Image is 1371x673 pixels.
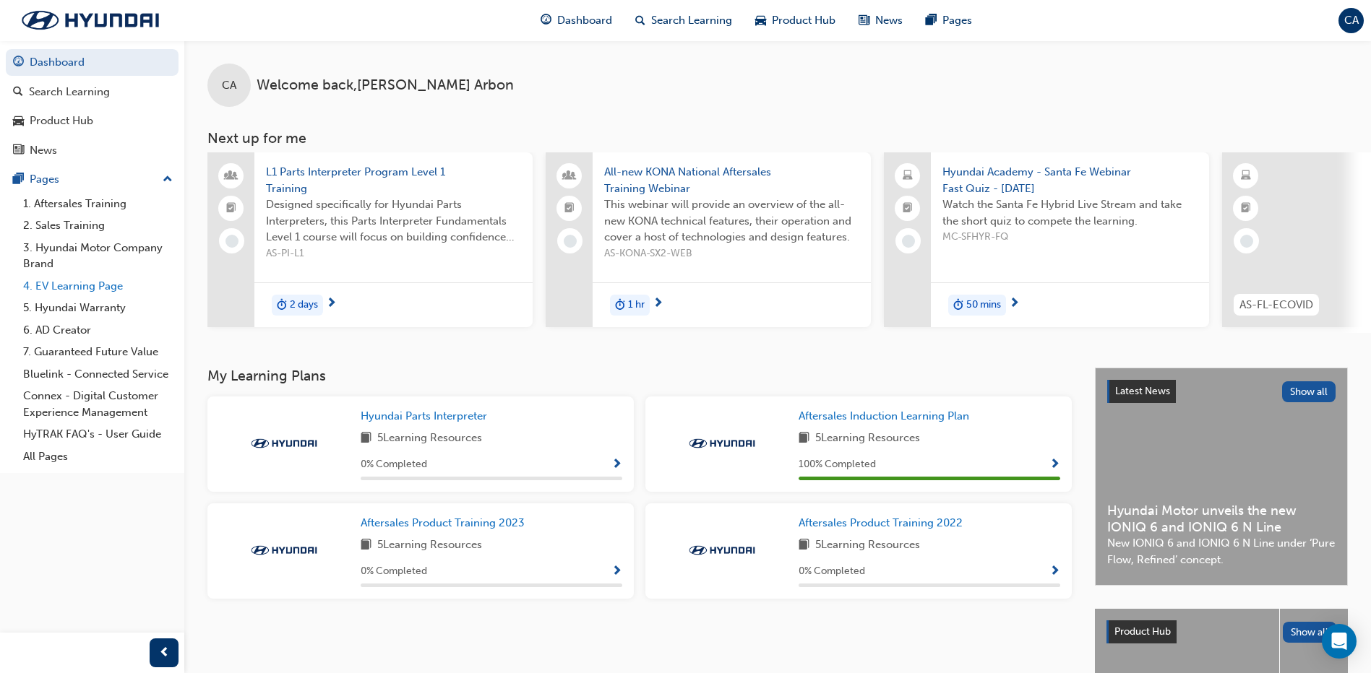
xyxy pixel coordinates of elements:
[942,12,972,29] span: Pages
[13,115,24,128] span: car-icon
[159,644,170,662] span: prev-icon
[361,516,525,529] span: Aftersales Product Training 2023
[682,543,762,557] img: Trak
[772,12,835,29] span: Product Hub
[361,408,493,425] a: Hyundai Parts Interpreter
[1049,459,1060,472] span: Show Progress
[624,6,744,35] a: search-iconSearch Learning
[966,297,1001,313] span: 50 mins
[815,430,920,448] span: 5 Learning Resources
[1338,8,1364,33] button: CA
[635,12,645,30] span: search-icon
[1009,298,1020,311] span: next-icon
[17,446,179,468] a: All Pages
[903,167,913,186] span: laptop-icon
[1240,235,1253,248] span: learningRecordVerb_NONE-icon
[6,137,179,164] a: News
[1106,620,1336,643] a: Product HubShow all
[557,12,612,29] span: Dashboard
[1239,297,1313,313] span: AS-FL-ECOVID
[361,537,371,555] span: book-icon
[6,166,179,193] button: Pages
[17,363,179,386] a: Bluelink - Connected Service
[17,214,179,237] a: 2. Sales Training
[6,49,179,76] a: Dashboard
[17,237,179,275] a: 3. Hyundai Motor Company Brand
[377,430,482,448] span: 5 Learning Resources
[541,12,551,30] span: guage-icon
[207,368,1072,384] h3: My Learning Plans
[17,193,179,215] a: 1. Aftersales Training
[611,456,622,474] button: Show Progress
[184,130,1371,147] h3: Next up for me
[1344,12,1359,29] span: CA
[1049,456,1060,474] button: Show Progress
[653,298,663,311] span: next-icon
[1107,503,1336,535] span: Hyundai Motor unveils the new IONIQ 6 and IONIQ 6 N Line
[1322,624,1357,659] div: Open Intercom Messenger
[914,6,984,35] a: pages-iconPages
[226,167,236,186] span: people-icon
[277,296,287,315] span: duration-icon
[1114,625,1171,638] span: Product Hub
[290,297,318,313] span: 2 days
[799,409,969,422] span: Aftersales Induction Learning Plan
[628,297,645,313] span: 1 hr
[903,199,913,218] span: booktick-icon
[799,563,865,580] span: 0 % Completed
[651,12,732,29] span: Search Learning
[615,296,625,315] span: duration-icon
[361,563,427,580] span: 0 % Completed
[799,537,809,555] span: book-icon
[875,12,903,29] span: News
[225,235,238,248] span: learningRecordVerb_NONE-icon
[13,173,24,186] span: pages-icon
[942,229,1198,246] span: MC-SFHYR-FQ
[7,5,173,35] img: Trak
[377,537,482,555] span: 5 Learning Resources
[266,196,521,246] span: Designed specifically for Hyundai Parts Interpreters, this Parts Interpreter Fundamentals Level 1...
[17,319,179,342] a: 6. AD Creator
[884,152,1209,327] a: Hyundai Academy - Santa Fe Webinar Fast Quiz - [DATE]Watch the Santa Fe Hybrid Live Stream and ta...
[755,12,766,30] span: car-icon
[799,430,809,448] span: book-icon
[604,196,859,246] span: This webinar will provide an overview of the all-new KONA technical features, their operation and...
[257,77,514,94] span: Welcome back , [PERSON_NAME] Arbon
[17,275,179,298] a: 4. EV Learning Page
[799,408,975,425] a: Aftersales Induction Learning Plan
[1049,563,1060,581] button: Show Progress
[226,199,236,218] span: booktick-icon
[222,77,236,94] span: CA
[604,246,859,262] span: AS-KONA-SX2-WEB
[266,246,521,262] span: AS-PI-L1
[847,6,914,35] a: news-iconNews
[546,152,871,327] a: All-new KONA National Aftersales Training WebinarThis webinar will provide an overview of the all...
[13,144,24,157] span: news-icon
[30,171,59,188] div: Pages
[6,108,179,134] a: Product Hub
[564,235,577,248] span: learningRecordVerb_NONE-icon
[611,565,622,578] span: Show Progress
[682,436,762,451] img: Trak
[244,436,324,451] img: Trak
[1049,565,1060,578] span: Show Progress
[564,167,575,186] span: people-icon
[266,164,521,196] span: L1 Parts Interpreter Program Level 1 Training
[163,170,173,189] span: up-icon
[1282,381,1336,402] button: Show all
[17,297,179,319] a: 5. Hyundai Warranty
[942,164,1198,196] span: Hyundai Academy - Santa Fe Webinar Fast Quiz - [DATE]
[1115,385,1170,397] span: Latest News
[30,142,57,159] div: News
[13,86,23,99] span: search-icon
[17,423,179,446] a: HyTRAK FAQ's - User Guide
[361,456,427,473] span: 0 % Completed
[6,79,179,105] a: Search Learning
[611,563,622,581] button: Show Progress
[799,456,876,473] span: 100 % Completed
[604,164,859,196] span: All-new KONA National Aftersales Training Webinar
[902,235,915,248] span: learningRecordVerb_NONE-icon
[6,46,179,166] button: DashboardSearch LearningProduct HubNews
